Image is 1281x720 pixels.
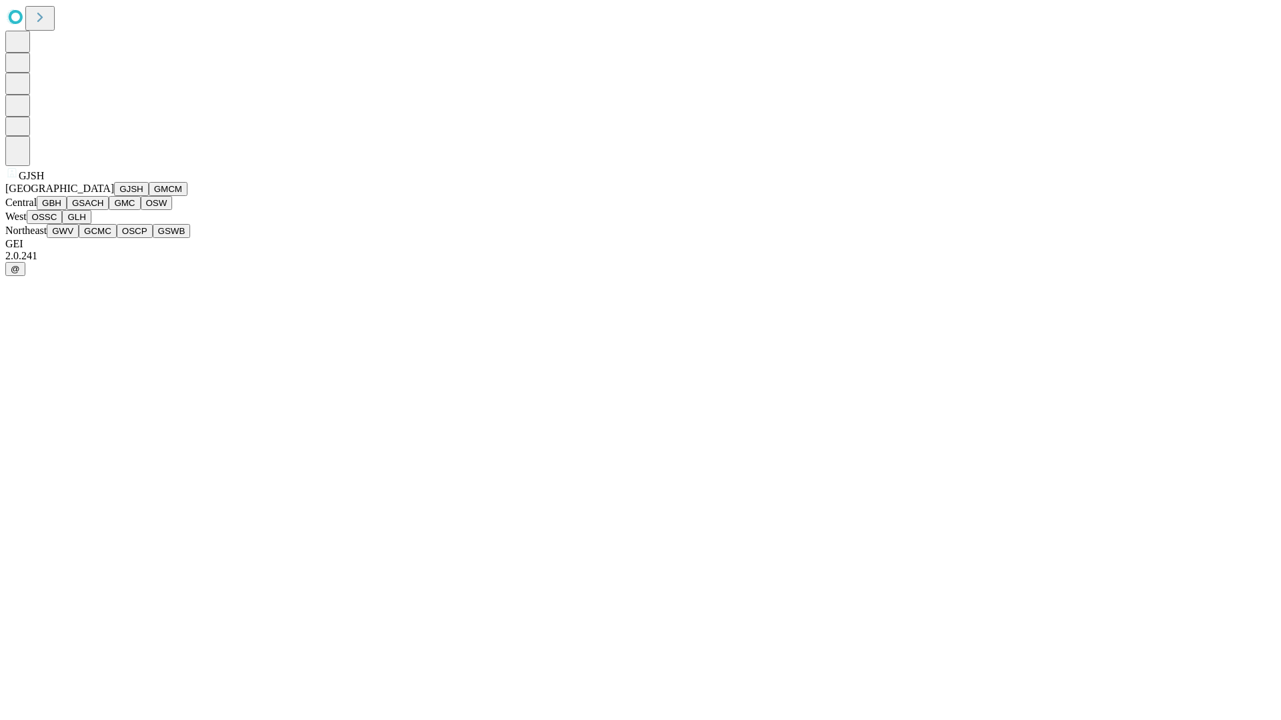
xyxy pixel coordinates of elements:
span: West [5,211,27,222]
button: OSCP [117,224,153,238]
button: GWV [47,224,79,238]
button: GMCM [149,182,187,196]
span: @ [11,264,20,274]
div: 2.0.241 [5,250,1276,262]
button: @ [5,262,25,276]
button: GSWB [153,224,191,238]
span: GJSH [19,170,44,181]
button: OSSC [27,210,63,224]
span: [GEOGRAPHIC_DATA] [5,183,114,194]
button: GCMC [79,224,117,238]
button: GBH [37,196,67,210]
button: OSW [141,196,173,210]
button: GSACH [67,196,109,210]
span: Northeast [5,225,47,236]
button: GLH [62,210,91,224]
button: GMC [109,196,140,210]
button: GJSH [114,182,149,196]
div: GEI [5,238,1276,250]
span: Central [5,197,37,208]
